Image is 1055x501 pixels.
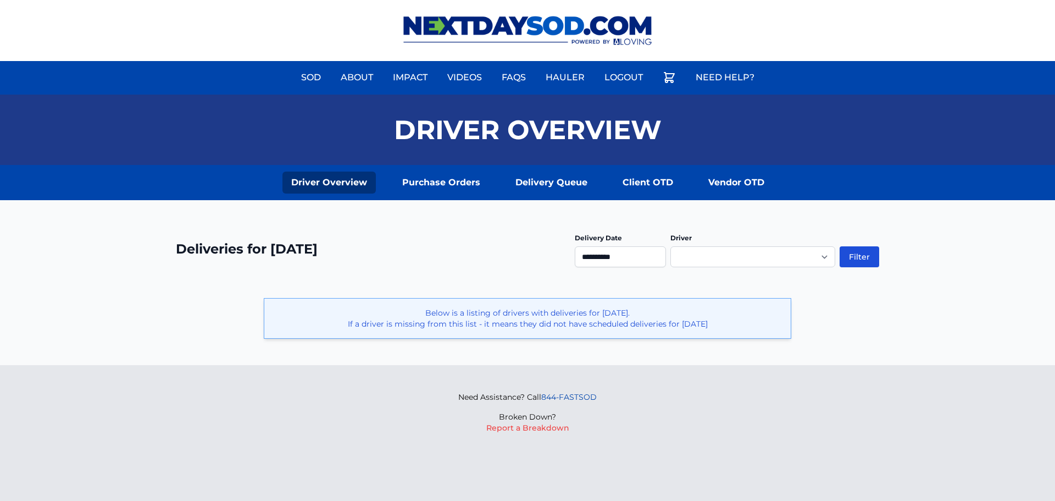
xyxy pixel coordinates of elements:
[334,64,380,91] a: About
[282,172,376,194] a: Driver Overview
[575,246,666,267] input: Use the arrow keys to pick a date
[176,240,318,258] h2: Deliveries for [DATE]
[394,117,662,143] h1: Driver Overview
[295,64,327,91] a: Sod
[273,307,782,329] p: Below is a listing of drivers with deliveries for [DATE]. If a driver is missing from this list -...
[393,172,489,194] a: Purchase Orders
[458,392,597,403] p: Need Assistance? Call
[495,64,532,91] a: FAQs
[689,64,761,91] a: Need Help?
[575,234,622,242] label: Delivery Date
[670,234,692,242] label: Driver
[486,422,569,433] button: Report a Breakdown
[507,172,596,194] a: Delivery Queue
[386,64,434,91] a: Impact
[598,64,649,91] a: Logout
[699,172,773,194] a: Vendor OTD
[458,411,597,422] p: Broken Down?
[840,246,879,267] button: Filter
[441,64,488,91] a: Videos
[614,172,682,194] a: Client OTD
[539,64,591,91] a: Hauler
[541,392,597,402] a: 844-FASTSOD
